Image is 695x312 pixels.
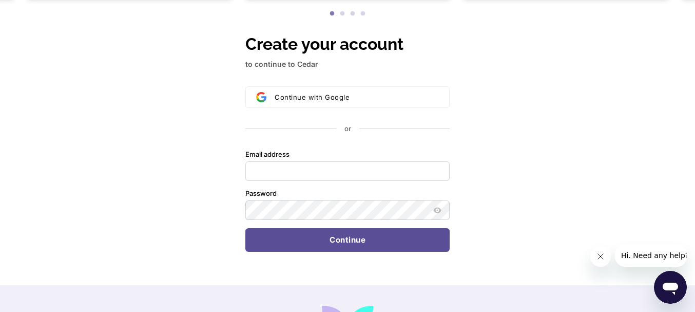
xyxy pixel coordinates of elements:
[358,9,368,19] button: 4
[245,189,277,198] label: Password
[275,93,350,101] span: Continue with Google
[590,246,611,267] iframe: Close message
[245,59,450,70] p: to continue to Cedar
[327,9,337,19] button: 1
[337,9,347,19] button: 2
[615,244,687,267] iframe: Message from company
[245,150,289,159] label: Email address
[245,86,450,108] button: Sign in with GoogleContinue with Google
[256,92,266,102] img: Sign in with Google
[344,124,351,134] p: or
[245,228,450,252] button: Continue
[6,7,74,15] span: Hi. Need any help?
[431,204,443,216] button: Show password
[347,9,358,19] button: 3
[245,32,450,57] h1: Create your account
[654,271,687,304] iframe: Button to launch messaging window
